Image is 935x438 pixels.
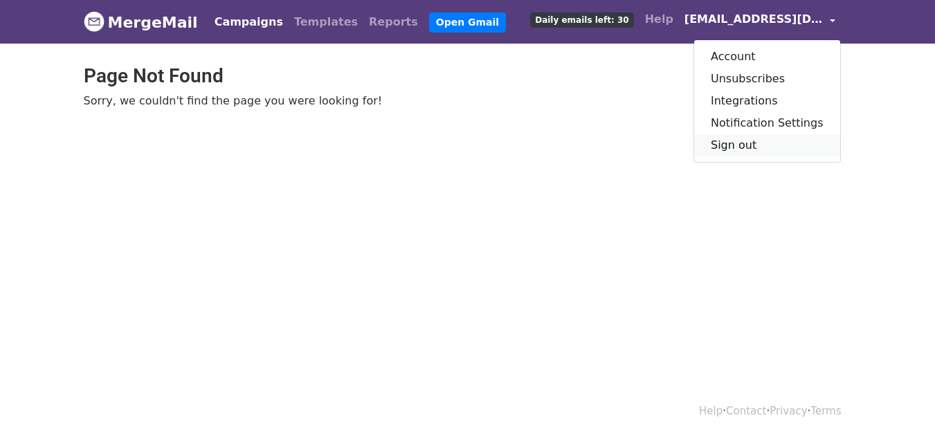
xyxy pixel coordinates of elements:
a: MergeMail [84,8,198,37]
a: Notification Settings [694,112,840,134]
div: Widget de chat [866,372,935,438]
a: Campaigns [209,8,289,36]
a: Reports [363,8,424,36]
a: Unsubscribes [694,68,840,90]
img: MergeMail logo [84,11,105,32]
a: Privacy [770,405,807,417]
a: Templates [289,8,363,36]
a: Daily emails left: 30 [525,6,639,33]
a: Contact [726,405,766,417]
a: [EMAIL_ADDRESS][DOMAIN_NAME] [679,6,841,38]
a: Open Gmail [429,12,506,33]
iframe: Chat Widget [866,372,935,438]
a: Help [699,405,723,417]
a: Account [694,46,840,68]
p: Sorry, we couldn't find the page you were looking for! [84,93,852,108]
a: Help [639,6,679,33]
h2: Page Not Found [84,64,852,88]
a: Terms [810,405,841,417]
div: [EMAIL_ADDRESS][DOMAIN_NAME] [693,39,841,163]
span: [EMAIL_ADDRESS][DOMAIN_NAME] [684,11,823,28]
a: Sign out [694,134,840,156]
span: Daily emails left: 30 [530,12,633,28]
a: Integrations [694,90,840,112]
